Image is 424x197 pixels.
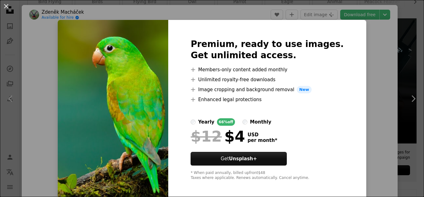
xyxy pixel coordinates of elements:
input: monthly [242,120,247,124]
div: yearly [198,118,214,126]
button: GetUnsplash+ [191,152,287,166]
li: Members-only content added monthly [191,66,344,73]
span: per month * [247,138,277,143]
div: $4 [191,128,245,144]
span: $12 [191,128,222,144]
li: Unlimited royalty-free downloads [191,76,344,83]
div: * When paid annually, billed upfront $48 Taxes where applicable. Renews automatically. Cancel any... [191,171,344,181]
div: monthly [250,118,271,126]
li: Image cropping and background removal [191,86,344,93]
li: Enhanced legal protections [191,96,344,103]
input: yearly66%off [191,120,196,124]
div: 66% off [217,118,235,126]
h2: Premium, ready to use images. Get unlimited access. [191,39,344,61]
span: USD [247,132,277,138]
strong: Unsplash+ [229,156,257,162]
span: New [297,86,312,93]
